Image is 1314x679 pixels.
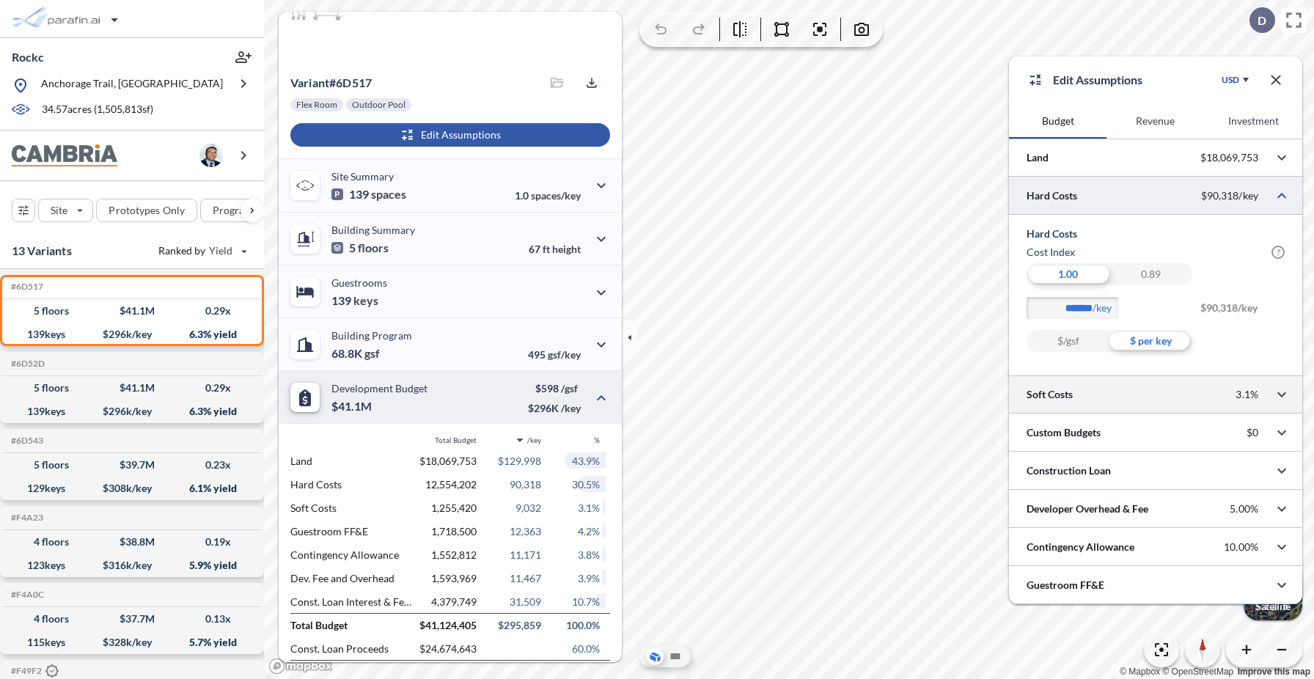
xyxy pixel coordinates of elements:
p: 10.00% [1224,540,1258,554]
p: Site [51,203,67,218]
p: 67 [529,243,581,255]
span: 1,255,420 [431,502,477,514]
span: 10.7% [572,595,600,608]
span: $18,069,753 [419,455,477,467]
span: floors [358,241,389,255]
span: % [594,436,600,444]
p: D [1258,14,1266,27]
button: Budget [1009,103,1106,139]
a: Improve this map [1238,667,1310,677]
span: 1,593,969 [431,572,477,584]
button: Site Plan [667,647,684,665]
span: 11,467 [510,572,541,584]
p: 13 Variants [12,242,72,260]
a: Mapbox [1120,667,1160,677]
div: USD [1222,74,1239,86]
p: Contingency Allowance [1027,540,1134,554]
button: Prototypes Only [96,199,197,222]
span: 90,318 [510,478,541,491]
span: $295,859 [498,619,541,631]
span: 3.1% [578,502,600,514]
p: 139 [331,293,378,308]
img: BrandImage [12,144,117,167]
p: Developer Overhead & Fee [1027,502,1148,516]
p: Outdoor Pool [352,99,405,111]
p: Building Program [331,329,412,342]
p: 5 [331,241,389,255]
p: Const. Loan Proceeds [290,642,412,655]
button: Site [38,199,93,222]
div: $/gsf [1027,330,1109,352]
button: Aerial View [646,647,664,665]
p: Building Summary [331,224,415,236]
span: 30.5% [572,478,600,491]
div: $ per key [1109,330,1192,352]
button: Program [200,199,279,222]
p: $18,069,753 [1200,151,1258,164]
p: 68.8K [331,346,380,361]
p: Flex Room [296,99,337,111]
span: 60.0% [572,642,600,655]
p: Const. Loan Interest & Fees [290,595,412,608]
div: 1.00 [1027,263,1109,285]
span: /gsf [561,382,578,394]
p: Land [290,455,412,467]
p: Custom Budgets [1027,425,1101,440]
span: 12,554,202 [425,478,477,491]
p: Prototypes Only [109,203,185,218]
span: gsf [364,346,380,361]
p: Hard Costs [290,478,412,491]
p: Anchorage Trail, [GEOGRAPHIC_DATA] [41,76,223,95]
span: 31,509 [510,595,541,608]
p: Program [213,203,254,218]
span: 1,718,500 [431,525,477,537]
button: Investment [1205,103,1302,139]
span: 12,363 [510,525,541,537]
span: Variant [290,76,329,89]
p: Total Budget [290,619,412,631]
span: 1,552,812 [431,548,477,561]
p: Guestrooms [331,276,387,289]
span: /key [561,402,581,414]
button: Revenue [1106,103,1204,139]
p: Development Budget [331,382,427,394]
h6: Cost index [1027,245,1075,260]
span: ? [1271,246,1285,259]
p: 34.57 acres ( 1,505,813 sf) [42,102,153,118]
h5: Click to copy the code [8,665,59,678]
h5: Click to copy the code [8,436,43,446]
p: Satellite [1255,601,1291,612]
h5: Click to copy the code [8,282,43,292]
img: user logo [199,144,223,167]
p: # 6d517 [290,76,372,90]
p: $598 [528,382,581,394]
p: Site Summary [331,170,394,183]
label: /key [1093,301,1126,315]
p: Guestroom FF&E [290,525,412,537]
span: gsf/key [548,348,581,361]
span: 100.0% [566,619,600,631]
span: spaces [371,187,406,202]
h5: Click to copy the code [8,359,45,369]
span: 4.2% [578,525,600,537]
span: height [552,243,581,255]
span: 3.9% [578,572,600,584]
button: Edit Assumptions [290,123,610,147]
span: $24,674,643 [419,642,477,655]
h5: Click to copy the code [8,590,44,600]
p: Construction Loan [1027,463,1111,478]
p: Dev. Fee and Overhead [290,572,412,584]
p: Rockc [12,49,44,65]
span: 9,032 [515,502,541,514]
h5: Click to copy the code [8,513,43,523]
p: $0 [1247,426,1258,439]
p: Edit Assumptions [1053,71,1142,89]
button: Ranked by Yield [147,239,257,263]
span: keys [353,293,378,308]
p: Land [1027,150,1049,165]
span: 43.9% [572,455,600,467]
p: 495 [528,348,581,361]
a: Mapbox homepage [268,658,333,675]
a: OpenStreetMap [1162,667,1233,677]
p: Guestroom FF&E [1027,578,1104,592]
